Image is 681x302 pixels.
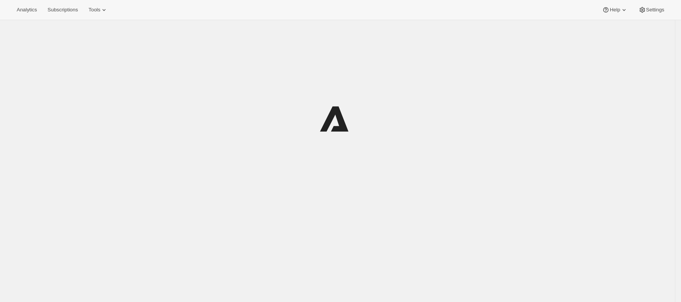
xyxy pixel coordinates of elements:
[12,5,41,15] button: Analytics
[84,5,112,15] button: Tools
[634,5,669,15] button: Settings
[646,7,664,13] span: Settings
[610,7,620,13] span: Help
[47,7,78,13] span: Subscriptions
[88,7,100,13] span: Tools
[17,7,37,13] span: Analytics
[43,5,82,15] button: Subscriptions
[597,5,632,15] button: Help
